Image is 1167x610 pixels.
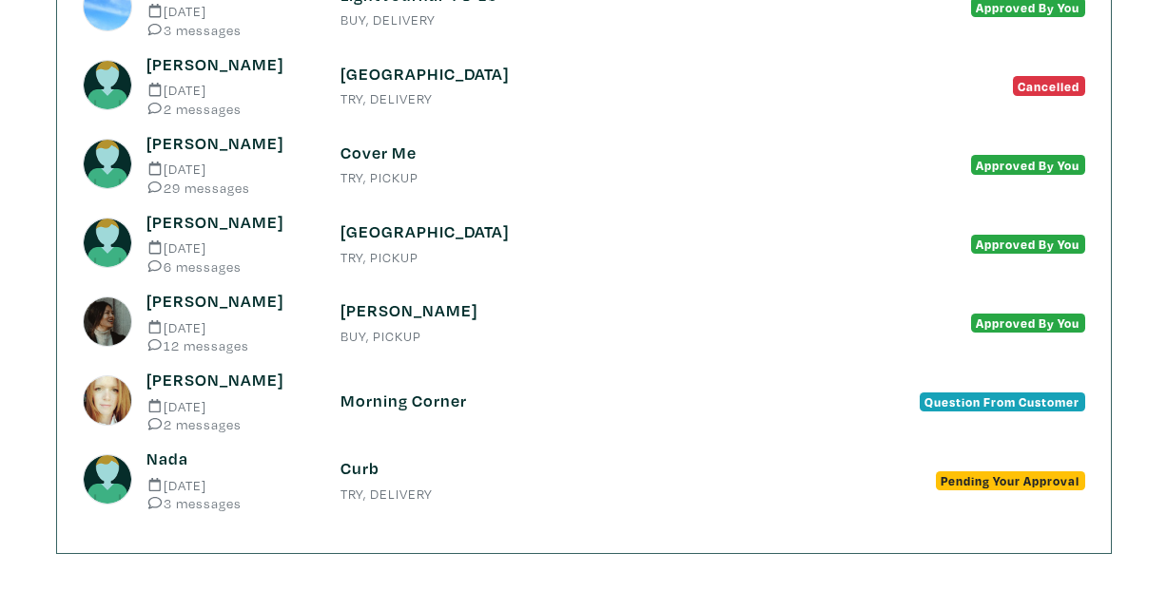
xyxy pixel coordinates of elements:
[146,259,311,274] small: 6 messages
[83,133,1085,195] a: [PERSON_NAME] [DATE] 29 messages Cover Me TRY, PICKUP Approved By You
[146,4,311,18] small: [DATE]
[971,235,1085,254] span: Approved By You
[936,471,1085,490] span: Pending Your Approval
[83,454,133,505] img: avatar.png
[146,338,311,353] small: 12 messages
[83,370,1085,431] a: [PERSON_NAME] [DATE] 2 messages Morning Corner Question From Customer
[83,218,133,268] img: avatar.png
[340,251,827,264] small: TRY, PICKUP
[83,375,133,426] img: phpThumb.php
[340,221,827,242] h6: [GEOGRAPHIC_DATA]
[146,102,311,116] small: 2 messages
[83,139,133,189] img: avatar.png
[146,496,311,510] small: 3 messages
[83,448,1085,510] a: Nada [DATE] 3 messages Curb TRY, DELIVERY Pending Your Approval
[340,391,827,411] h6: Morning Corner
[146,370,311,391] h6: [PERSON_NAME]
[83,54,1085,116] a: [PERSON_NAME] [DATE] 2 messages [GEOGRAPHIC_DATA] TRY, DELIVERY Cancelled
[146,54,311,75] h6: [PERSON_NAME]
[340,13,827,27] small: BUY, DELIVERY
[340,300,827,321] h6: [PERSON_NAME]
[146,181,311,195] small: 29 messages
[146,212,311,233] h6: [PERSON_NAME]
[146,478,311,492] small: [DATE]
[146,417,311,431] small: 2 messages
[146,448,311,469] h6: Nada
[146,83,311,97] small: [DATE]
[146,320,311,334] small: [DATE]
[971,155,1085,174] span: Approved By You
[340,458,827,479] h6: Curb
[340,330,827,343] small: BUY, PICKUP
[83,291,1085,353] a: [PERSON_NAME] [DATE] 12 messages [PERSON_NAME] BUY, PICKUP Approved By You
[340,487,827,501] small: TRY, DELIVERY
[146,23,311,37] small: 3 messages
[340,143,827,163] h6: Cover Me
[340,92,827,105] small: TRY, DELIVERY
[146,399,311,413] small: [DATE]
[83,212,1085,274] a: [PERSON_NAME] [DATE] 6 messages [GEOGRAPHIC_DATA] TRY, PICKUP Approved By You
[146,162,311,176] small: [DATE]
[971,314,1085,333] span: Approved By You
[83,296,133,347] img: phpThumb.php
[146,240,311,255] small: [DATE]
[920,392,1085,411] span: Question From Customer
[146,133,311,154] h6: [PERSON_NAME]
[340,64,827,85] h6: [GEOGRAPHIC_DATA]
[340,171,827,184] small: TRY, PICKUP
[83,60,133,110] img: avatar.png
[146,291,311,312] h6: [PERSON_NAME]
[1013,76,1085,95] span: Cancelled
